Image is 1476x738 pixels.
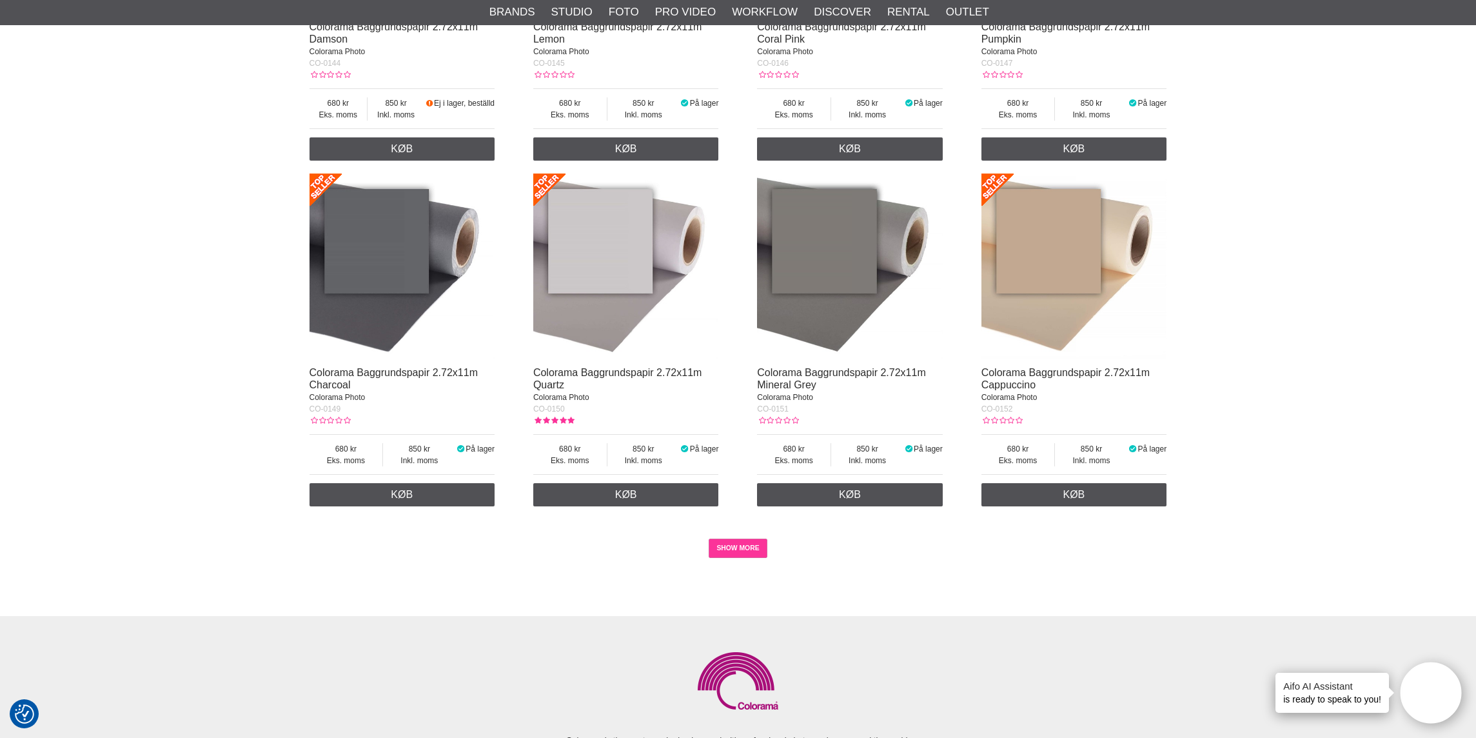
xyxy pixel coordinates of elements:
span: 680 [757,443,831,455]
span: 680 [757,97,831,109]
a: Køb [533,483,719,506]
span: Colorama Photo [981,393,1038,402]
span: Inkl. moms [383,455,455,466]
span: 680 [533,97,607,109]
a: Outlet [946,4,989,21]
i: På lager [456,444,466,454]
span: CO-0144 [310,59,341,68]
img: Revisit consent button [15,704,34,724]
div: Kundebedømmelse: 0 [533,69,575,81]
div: Kundebedømmelse: 0 [981,415,1023,426]
span: CO-0150 [533,404,565,414]
span: Eks. moms [533,455,607,466]
span: Inkl. moms [831,109,903,121]
span: 680 [981,443,1055,455]
div: Kundebedømmelse: 0 [310,415,351,426]
a: Køb [981,483,1167,506]
a: SHOW MORE [709,539,767,558]
span: Inkl. moms [607,455,680,466]
span: Eks. moms [310,109,368,121]
i: På lager [680,444,690,454]
i: På lager [1128,99,1138,108]
a: Colorama Baggrundspapir 2.72x11m Quartz [533,367,702,390]
a: Colorama Baggrundspapir 2.72x11m Mineral Grey [757,367,925,390]
span: På lager [466,444,495,454]
img: Colorama Baggrundspapir 2.72x11m Cappuccino [981,174,1167,359]
span: CO-0152 [981,404,1013,414]
span: Inkl. moms [1055,109,1127,121]
span: 680 [981,97,1055,109]
span: Colorama Photo [981,47,1038,56]
a: Colorama Baggrundspapir 2.72x11m Pumpkin [981,21,1150,45]
h4: Aifo AI Assistant [1283,679,1381,693]
span: På lager [690,444,719,454]
span: 850 [368,97,424,109]
span: 680 [310,97,368,109]
span: Colorama Photo [757,47,813,56]
span: Eks. moms [533,109,607,121]
a: Køb [757,483,943,506]
span: Ej i lager, beställd [434,99,495,108]
span: Inkl. moms [831,455,903,466]
span: 850 [1055,443,1127,455]
span: 850 [607,443,680,455]
a: Køb [310,483,495,506]
img: Colorama Baggrundspapir 2.72x11m Charcoal [310,174,495,359]
a: Colorama Baggrundspapir 2.72x11m Damson [310,21,478,45]
a: Colorama Baggrundspapir 2.72x11m Lemon [533,21,702,45]
span: På lager [1137,444,1166,454]
a: Colorama Baggrundspapir 2.72x11m Charcoal [310,367,478,390]
a: Pro Video [655,4,716,21]
a: Colorama Baggrundspapir 2.72x11m Coral Pink [757,21,925,45]
a: Brands [489,4,535,21]
span: CO-0147 [981,59,1013,68]
span: CO-0145 [533,59,565,68]
span: CO-0146 [757,59,789,68]
div: Kundebedømmelse: 0 [310,69,351,81]
i: På lager [903,99,914,108]
span: På lager [914,444,943,454]
a: Køb [757,137,943,161]
span: Inkl. moms [368,109,424,121]
span: Colorama Photo [310,393,366,402]
div: is ready to speak to you! [1275,673,1389,713]
i: Snart på lager [424,99,434,108]
div: Kundebedømmelse: 0 [757,415,798,426]
span: 850 [831,443,903,455]
span: Colorama Photo [310,47,366,56]
img: Colorama Baggrundspapir 2.72x11m Quartz [533,174,719,359]
span: På lager [690,99,719,108]
span: På lager [914,99,943,108]
a: Køb [533,137,719,161]
a: Colorama Baggrundspapir 2.72x11m Cappuccino [981,367,1150,390]
a: Workflow [732,4,798,21]
span: Colorama Photo [533,393,589,402]
button: Samtykkepræferencer [15,703,34,726]
span: 850 [1055,97,1127,109]
span: På lager [1137,99,1166,108]
a: Køb [310,137,495,161]
div: Kundebedømmelse: 0 [757,69,798,81]
span: CO-0151 [757,404,789,414]
a: Køb [981,137,1167,161]
span: Inkl. moms [607,109,680,121]
i: På lager [680,99,690,108]
span: Eks. moms [757,109,831,121]
a: Rental [887,4,930,21]
i: På lager [903,444,914,454]
span: 680 [310,443,383,455]
span: 850 [383,443,455,455]
i: På lager [1128,444,1138,454]
div: Kundebedømmelse: 5.00 [533,415,575,426]
a: Discover [814,4,871,21]
span: Eks. moms [310,455,383,466]
span: Eks. moms [981,109,1055,121]
span: Eks. moms [981,455,1055,466]
span: 680 [533,443,607,455]
span: Inkl. moms [1055,455,1127,466]
img: Colorama Baggrundspapir 2.72x11m Mineral Grey [757,174,943,359]
div: Kundebedømmelse: 0 [981,69,1023,81]
span: CO-0149 [310,404,341,414]
span: 850 [831,97,903,109]
img: Colorama Logo [698,641,778,721]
